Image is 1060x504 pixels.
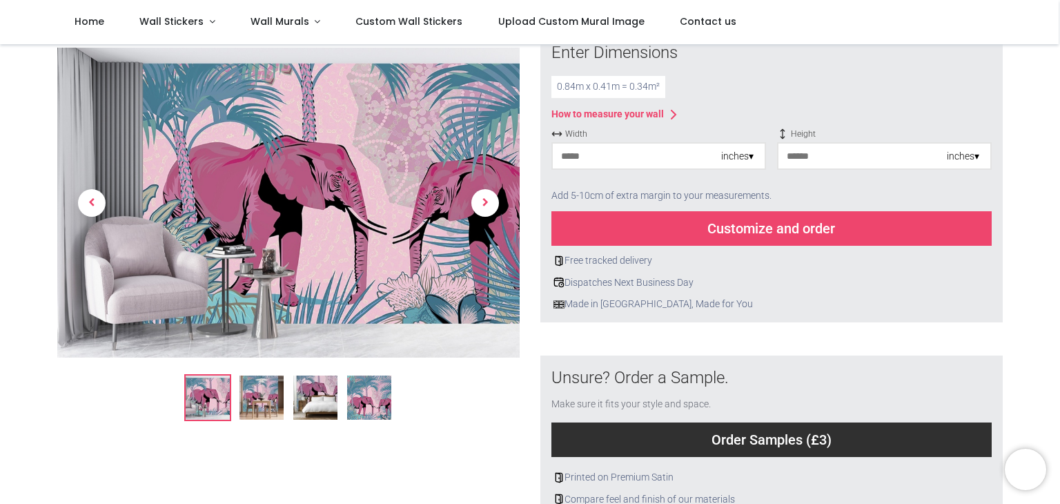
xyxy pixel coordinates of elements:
[186,376,230,420] img: Elephant Jungle Wall Mural by Andrea Haase
[57,48,520,358] img: Elephant Jungle Wall Mural by Andrea Haase
[78,189,106,217] span: Previous
[251,14,309,28] span: Wall Murals
[553,299,565,310] img: uk
[551,108,664,122] div: How to measure your wall
[551,367,992,390] div: Unsure? Order a Sample.
[551,41,992,65] div: Enter Dimensions
[947,150,979,164] div: inches ▾
[57,95,126,311] a: Previous
[347,376,391,420] img: WS-58208-04
[551,471,992,485] div: Printed on Premium Satin
[551,211,992,246] div: Customize and order
[1005,449,1046,490] iframe: Brevo live chat
[721,150,754,164] div: inches ▾
[471,189,499,217] span: Next
[355,14,462,28] span: Custom Wall Stickers
[551,298,992,311] div: Made in [GEOGRAPHIC_DATA], Made for You
[551,181,992,211] div: Add 5-10cm of extra margin to your measurements.
[551,398,992,411] div: Make sure it fits your style and space.
[680,14,736,28] span: Contact us
[293,376,337,420] img: WS-58208-03
[139,14,204,28] span: Wall Stickers
[551,128,766,140] span: Width
[75,14,104,28] span: Home
[551,276,992,290] div: Dispatches Next Business Day
[551,76,665,98] div: 0.84 m x 0.41 m = 0.34 m²
[239,376,284,420] img: WS-58208-02
[551,423,992,457] div: Order Samples (£3)
[498,14,645,28] span: Upload Custom Mural Image
[451,95,520,311] a: Next
[551,254,992,268] div: Free tracked delivery
[777,128,992,140] span: Height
